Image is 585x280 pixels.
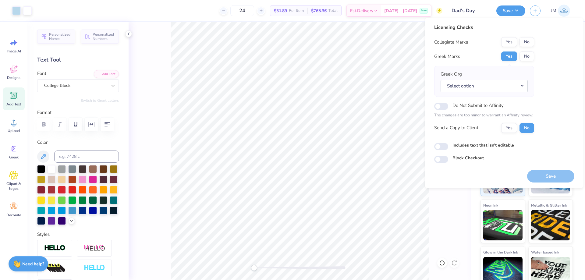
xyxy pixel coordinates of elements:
[421,9,427,13] span: Free
[441,71,462,78] label: Greek Org
[496,5,525,16] button: Save
[531,249,559,255] span: Water based Ink
[49,32,72,41] span: Personalized Names
[37,70,46,77] label: Font
[501,51,517,61] button: Yes
[548,5,573,17] a: JM
[81,30,119,44] button: Personalized Numbers
[447,5,492,17] input: Untitled Design
[4,181,24,191] span: Clipart & logos
[519,123,534,133] button: No
[452,101,504,109] label: Do Not Submit to Affinity
[7,75,20,80] span: Designs
[251,265,257,271] div: Accessibility label
[9,155,19,160] span: Greek
[328,8,338,14] span: Total
[452,155,484,161] label: Block Checkout
[44,245,66,252] img: Stroke
[531,202,567,208] span: Metallic & Glitter Ink
[434,53,460,60] div: Greek Marks
[441,80,528,92] button: Select option
[37,109,119,116] label: Format
[434,112,534,119] p: The changes are too minor to warrant an Affinity review.
[311,8,327,14] span: $765.36
[37,56,119,64] div: Text Tool
[37,30,75,44] button: Personalized Names
[289,8,304,14] span: Per Item
[551,7,556,14] span: JM
[37,139,119,146] label: Color
[350,8,373,14] span: Est. Delivery
[452,142,514,148] label: Includes text that isn't editable
[22,261,44,267] strong: Need help?
[84,244,105,252] img: Shadow
[54,151,119,163] input: e.g. 7428 c
[7,49,21,54] span: Image AI
[6,102,21,107] span: Add Text
[483,249,518,255] span: Glow in the Dark Ink
[230,5,254,16] input: – –
[274,8,287,14] span: $31.89
[483,202,498,208] span: Neon Ink
[434,24,534,31] div: Licensing Checks
[6,213,21,218] span: Decorate
[8,128,20,133] span: Upload
[558,5,570,17] img: Joshua Macky Gaerlan
[37,231,50,238] label: Styles
[93,32,115,41] span: Personalized Numbers
[44,263,66,273] img: 3D Illusion
[434,39,468,46] div: Collegiate Marks
[84,264,105,271] img: Negative Space
[81,98,119,103] button: Switch to Greek Letters
[483,210,523,240] img: Neon Ink
[94,70,119,78] button: Add Font
[531,210,570,240] img: Metallic & Glitter Ink
[501,123,517,133] button: Yes
[434,124,478,131] div: Send a Copy to Client
[501,37,517,47] button: Yes
[384,8,417,14] span: [DATE] - [DATE]
[519,37,534,47] button: No
[519,51,534,61] button: No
